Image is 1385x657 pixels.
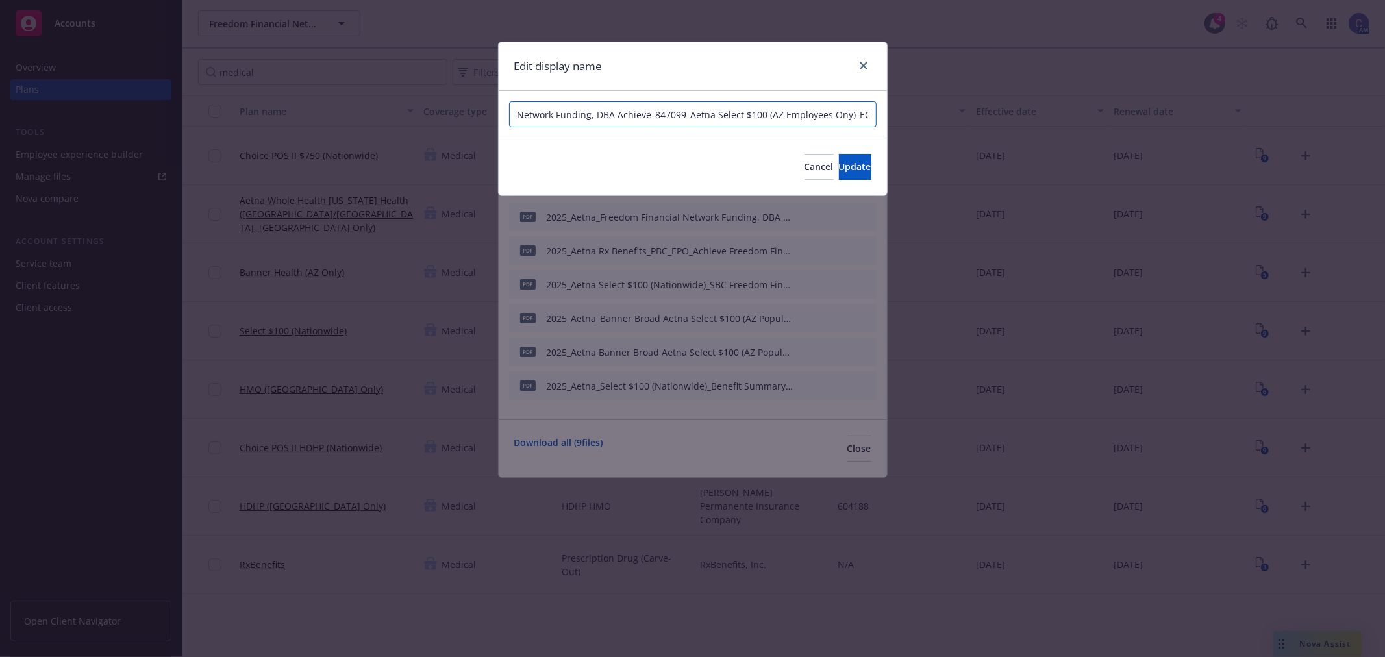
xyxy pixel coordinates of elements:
a: close [856,58,871,73]
h1: Edit display name [514,58,603,75]
button: Update [839,154,871,180]
button: Cancel [805,154,834,180]
span: Cancel [805,160,834,173]
span: Update [839,160,871,173]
